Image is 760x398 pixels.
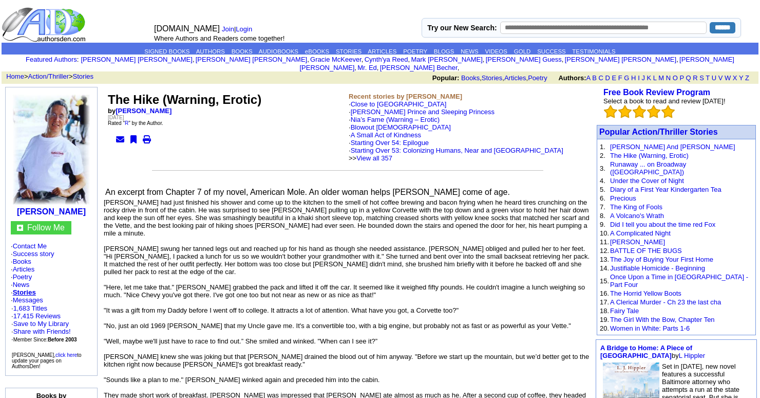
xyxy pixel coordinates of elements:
[461,48,479,55] a: NEWS
[686,74,691,82] a: Q
[598,74,603,82] a: C
[600,194,605,202] font: 6.
[600,316,609,323] font: 19.
[610,177,684,185] a: Under the Cover of Night
[600,212,605,220] font: 8.
[222,25,256,33] font: |
[144,48,189,55] a: SIGNED BOOKS
[349,100,563,162] font: ·
[11,296,43,304] font: ·
[27,223,65,232] a: Follow Me
[13,258,31,265] a: Books
[108,115,124,120] font: [DATE]
[11,320,71,343] font: · · ·
[349,139,563,162] font: ·
[610,247,682,255] a: BATTLE OF THE BUGS
[558,74,586,82] b: Authors:
[565,56,676,63] a: [PERSON_NAME] [PERSON_NAME]
[108,107,172,115] b: by
[305,48,329,55] a: eBOOKS
[610,264,705,272] a: Justifiable Homicide - Beginning
[17,207,86,216] a: [PERSON_NAME]
[658,74,664,82] a: M
[610,324,690,332] a: Women in White: Parts 1-6
[13,281,30,288] a: News
[600,324,609,332] font: 20.
[600,186,605,193] font: 5.
[600,229,609,237] font: 10.
[610,273,748,288] a: Once Upon a Time in [GEOGRAPHIC_DATA] - Part Four
[351,139,429,147] a: Starting Over 54: Epilogue
[13,337,77,342] font: Member Since:
[196,48,225,55] a: AUTHORS
[13,312,61,320] a: 17,415 Reviews
[222,25,234,33] a: Join
[336,48,362,55] a: STORIES
[108,93,261,106] font: The Hike (Warning, Erotic)
[599,128,718,136] font: Popular Action/Thriller Stories
[378,65,379,71] font: i
[610,290,681,297] a: The Horrid Yellow Boots
[351,108,495,116] a: [PERSON_NAME] Prince and Sleeping Princess
[11,242,92,343] font: · · · · · · ·
[600,290,609,297] font: 16.
[586,74,591,82] a: A
[6,73,24,80] a: Home
[351,116,440,123] a: Nia’s Fame (Warning – Erotic)
[351,100,447,108] a: Close to [GEOGRAPHIC_DATA]
[610,238,665,246] a: [PERSON_NAME]
[600,203,605,211] font: 7.
[368,48,396,55] a: ARTICLES
[693,74,697,82] a: R
[647,74,652,82] a: K
[612,74,616,82] a: E
[310,56,362,63] a: Gracie McKeever
[232,48,253,55] a: BOOKS
[631,74,636,82] a: H
[600,152,605,159] font: 2.
[712,74,716,82] a: U
[356,154,392,162] a: View all 357
[610,212,664,220] a: A Volcano's Wrath
[733,74,737,82] a: X
[725,74,731,82] a: W
[605,74,610,82] a: D
[195,57,196,63] font: i
[2,7,88,43] img: logo_ad.gif
[410,57,411,63] font: i
[116,107,172,115] a: [PERSON_NAME]
[600,277,609,285] font: 15.
[365,56,408,63] a: Cynth'ya Reed
[73,73,93,80] a: Stories
[461,74,480,82] a: Books
[351,131,421,139] a: A Small Act of Kindness
[349,93,462,100] b: Recent stories by [PERSON_NAME]
[666,74,671,82] a: N
[486,56,562,63] a: [PERSON_NAME] Guess
[679,352,706,359] a: L Hippler
[357,64,377,71] a: Mr. Ed
[600,238,609,246] font: 11.
[600,307,609,315] font: 18.
[641,74,645,82] a: J
[13,296,43,304] a: Messages
[592,74,597,82] a: B
[349,116,563,162] font: ·
[13,328,71,335] a: Share with Friends!
[610,316,715,323] a: The Girl With the Bow, Chapter Ten
[610,203,662,211] a: The King of Fools
[28,73,69,80] a: Action/Thriller
[678,57,679,63] font: i
[745,74,749,82] a: Z
[638,74,640,82] a: I
[600,298,609,306] font: 17.
[236,25,252,33] a: Login
[484,57,485,63] font: i
[13,250,54,258] a: Success story
[610,307,639,315] a: Fairy Tale
[259,48,298,55] a: AUDIOBOOKS
[13,320,69,328] a: Save to My Library
[610,194,636,202] a: Precious
[13,95,90,205] img: 3918.JPG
